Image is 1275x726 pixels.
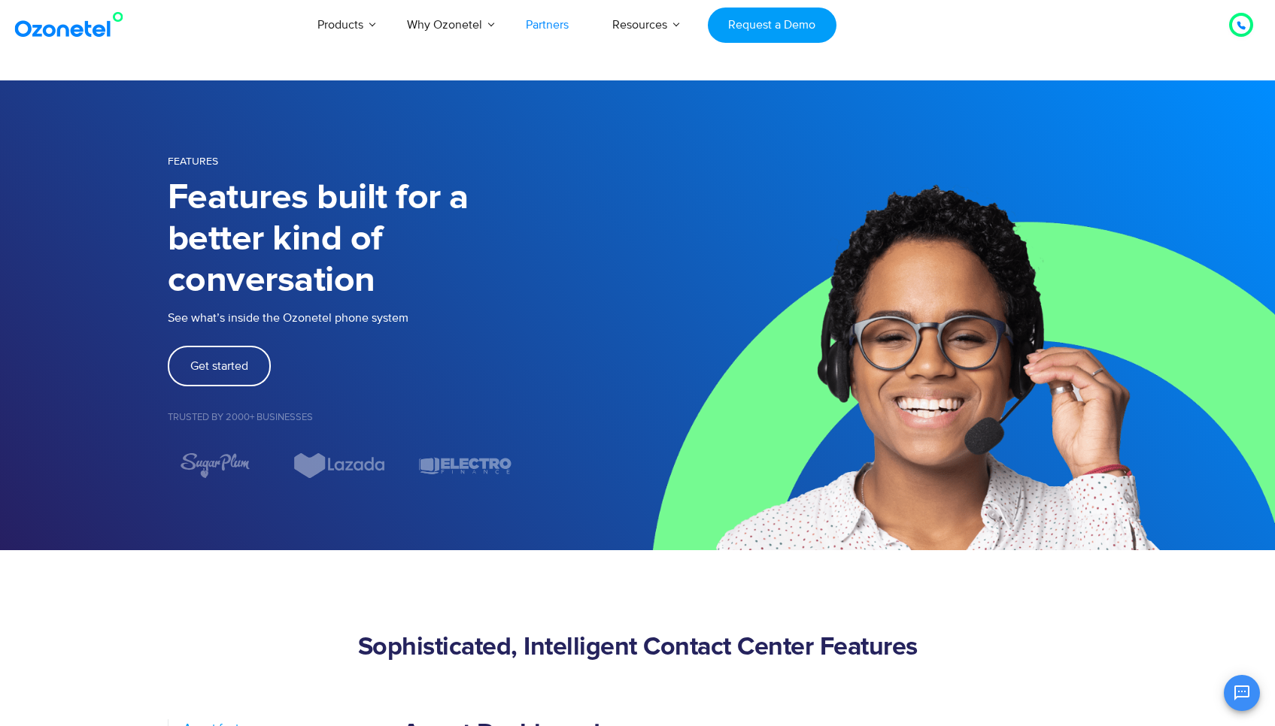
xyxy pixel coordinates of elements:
div: Image Carousel [168,452,638,479]
div: 5 / 7 [168,452,263,479]
a: Request a Demo [708,8,836,43]
p: See what’s inside the Ozonetel phone system [168,309,638,327]
h1: Features built for a better kind of conversation [168,177,638,301]
div: 6 / 7 [293,452,387,479]
img: Lazada [293,452,387,479]
span: Get started [190,360,248,372]
button: Open chat [1224,675,1260,711]
img: sugarplum [179,452,250,479]
h2: Sophisticated, Intelligent Contact Center Features [168,633,1108,663]
div: 7 / 7 [417,452,512,479]
span: FEATURES [168,155,218,168]
div: 1 / 7 [542,457,637,475]
img: electro [417,452,512,479]
h5: Trusted by 2000+ Businesses [168,413,638,422]
a: Get started [168,346,271,386]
